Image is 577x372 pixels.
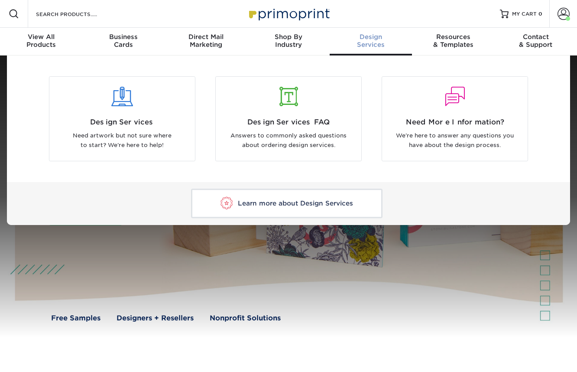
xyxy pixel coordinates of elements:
input: SEARCH PRODUCTS..... [35,9,120,19]
img: Primoprint [245,4,332,23]
p: Answers to commonly asked questions about ordering design services. [222,131,355,150]
a: DesignServices [330,28,412,55]
div: Cards [82,33,165,49]
a: Design Services FAQ Answers to commonly asked questions about ordering design services. [212,76,365,161]
span: Business [82,33,165,41]
a: Shop ByIndustry [247,28,330,55]
a: Need More Information? We're here to answer any questions you have about the design process. [378,76,532,161]
span: Direct Mail [165,33,247,41]
span: MY CART [512,10,537,18]
span: Resources [412,33,494,41]
div: Marketing [165,33,247,49]
a: BusinessCards [82,28,165,55]
div: & Support [495,33,577,49]
span: Learn more about Design Services [238,199,353,207]
a: Direct MailMarketing [165,28,247,55]
span: Need More Information? [389,117,521,127]
span: Design Services [56,117,188,127]
div: Industry [247,33,330,49]
p: Need artwork but not sure where to start? We're here to help! [56,131,188,150]
a: Design Services Need artwork but not sure where to start? We're here to help! [45,76,199,161]
span: Design [330,33,412,41]
span: Shop By [247,33,330,41]
span: Design Services FAQ [222,117,355,127]
a: Contact& Support [495,28,577,55]
span: Contact [495,33,577,41]
div: Services [330,33,412,49]
span: 0 [538,11,542,17]
a: Learn more about Design Services [191,189,383,218]
p: We're here to answer any questions you have about the design process. [389,131,521,150]
a: Resources& Templates [412,28,494,55]
div: & Templates [412,33,494,49]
